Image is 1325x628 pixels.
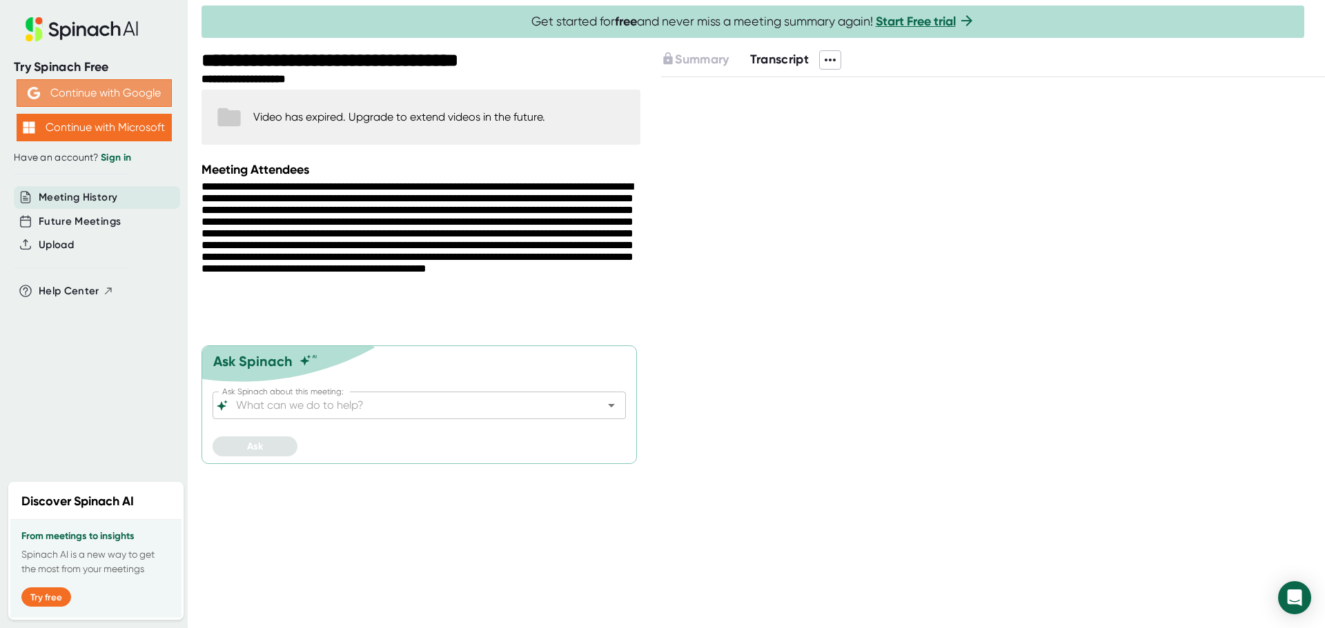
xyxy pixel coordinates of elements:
[213,353,293,369] div: Ask Spinach
[101,152,131,163] a: Sign in
[247,440,263,452] span: Ask
[750,52,809,67] span: Transcript
[202,162,644,177] div: Meeting Attendees
[17,79,172,107] button: Continue with Google
[661,50,729,69] button: Summary
[21,492,134,511] h2: Discover Spinach AI
[14,59,174,75] div: Try Spinach Free
[602,396,621,415] button: Open
[21,531,170,542] h3: From meetings to insights
[39,214,121,230] button: Future Meetings
[615,14,637,29] b: free
[213,436,297,456] button: Ask
[28,87,40,99] img: Aehbyd4JwY73AAAAAElFTkSuQmCC
[233,396,581,415] input: What can we do to help?
[39,237,74,253] button: Upload
[1278,581,1311,614] div: Open Intercom Messenger
[39,283,99,299] span: Help Center
[39,283,114,299] button: Help Center
[14,152,174,164] div: Have an account?
[531,14,975,30] span: Get started for and never miss a meeting summary again!
[661,50,749,70] div: Upgrade to access
[21,587,71,607] button: Try free
[21,547,170,576] p: Spinach AI is a new way to get the most from your meetings
[675,52,729,67] span: Summary
[253,110,545,123] div: Video has expired. Upgrade to extend videos in the future.
[17,114,172,141] button: Continue with Microsoft
[876,14,956,29] a: Start Free trial
[750,50,809,69] button: Transcript
[39,190,117,205] button: Meeting History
